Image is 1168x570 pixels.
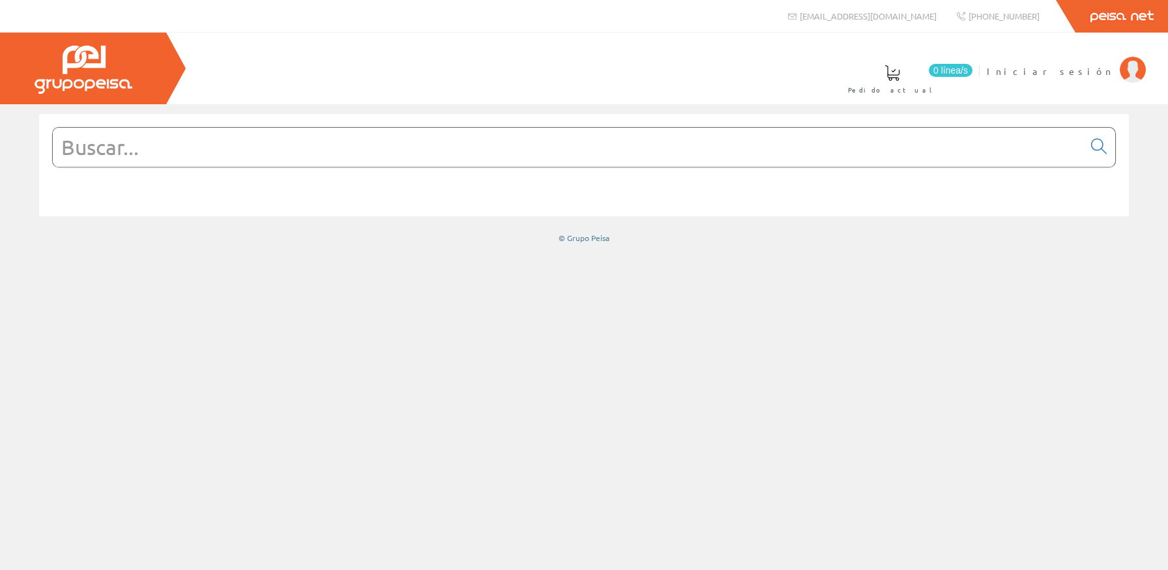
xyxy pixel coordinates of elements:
span: Iniciar sesión [987,64,1113,78]
span: [PHONE_NUMBER] [969,10,1040,21]
div: © Grupo Peisa [39,233,1129,244]
span: [EMAIL_ADDRESS][DOMAIN_NAME] [800,10,937,21]
span: Pedido actual [848,83,937,96]
input: Buscar... [53,128,1083,167]
span: 0 línea/s [929,64,972,77]
img: Grupo Peisa [35,46,132,94]
a: Iniciar sesión [987,54,1146,66]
